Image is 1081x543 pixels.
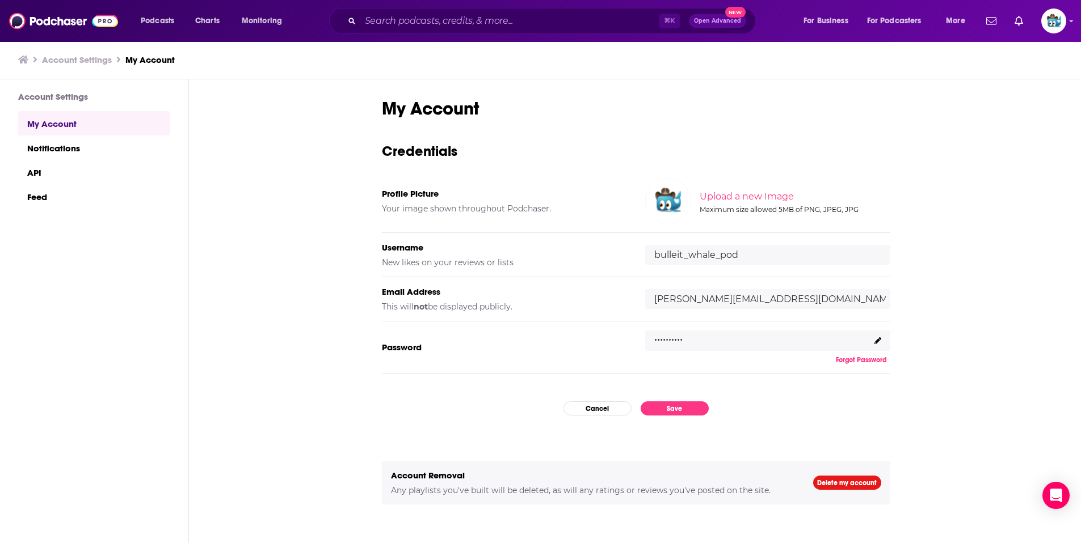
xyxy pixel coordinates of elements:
button: Forgot Password [832,355,890,364]
h3: Credentials [382,142,890,160]
img: Your profile image [645,178,691,223]
h5: Password [382,342,627,353]
h5: This will be displayed publicly. [382,302,627,312]
a: Show notifications dropdown [982,11,1001,31]
span: Podcasts [141,13,174,29]
h5: Profile Picture [382,188,627,199]
a: API [18,160,170,184]
h5: Account Removal [391,470,795,481]
a: My Account [125,54,175,65]
h5: Your image shown throughout Podchaser. [382,203,627,214]
span: ⌘ K [659,14,680,28]
input: email [645,289,890,309]
div: Search podcasts, credits, & more... [340,8,767,34]
a: Account Settings [42,54,112,65]
input: Search podcasts, credits, & more... [360,12,659,30]
a: Charts [188,12,226,30]
h5: New likes on your reviews or lists [382,257,627,268]
a: Show notifications dropdown [1010,11,1028,31]
button: Open AdvancedNew [689,14,746,28]
div: Maximum size allowed 5MB of PNG, JPEG, JPG [700,205,888,214]
h5: Any playlists you've built will be deleted, as will any ratings or reviews you've posted on the s... [391,485,795,495]
b: not [414,302,428,312]
button: open menu [796,12,863,30]
span: For Podcasters [867,13,922,29]
span: For Business [804,13,848,29]
button: Show profile menu [1041,9,1066,33]
a: Notifications [18,135,170,160]
span: Open Advanced [694,18,741,24]
button: open menu [938,12,979,30]
p: .......... [654,328,683,344]
span: Charts [195,13,220,29]
span: More [946,13,965,29]
span: New [725,7,746,18]
img: User Profile [1041,9,1066,33]
a: Delete my account [813,476,881,490]
h5: Username [382,242,627,253]
h5: Email Address [382,286,627,297]
h3: Account Settings [18,91,170,102]
button: open menu [860,12,938,30]
button: open menu [234,12,297,30]
span: Monitoring [242,13,282,29]
h1: My Account [382,97,890,120]
a: Feed [18,184,170,209]
input: username [645,245,890,265]
a: My Account [18,111,170,135]
button: open menu [133,12,189,30]
button: Cancel [563,401,632,415]
span: Logged in as bulleit_whale_pod [1041,9,1066,33]
img: Podchaser - Follow, Share and Rate Podcasts [9,10,118,32]
div: Open Intercom Messenger [1042,482,1070,509]
button: Save [641,401,709,415]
